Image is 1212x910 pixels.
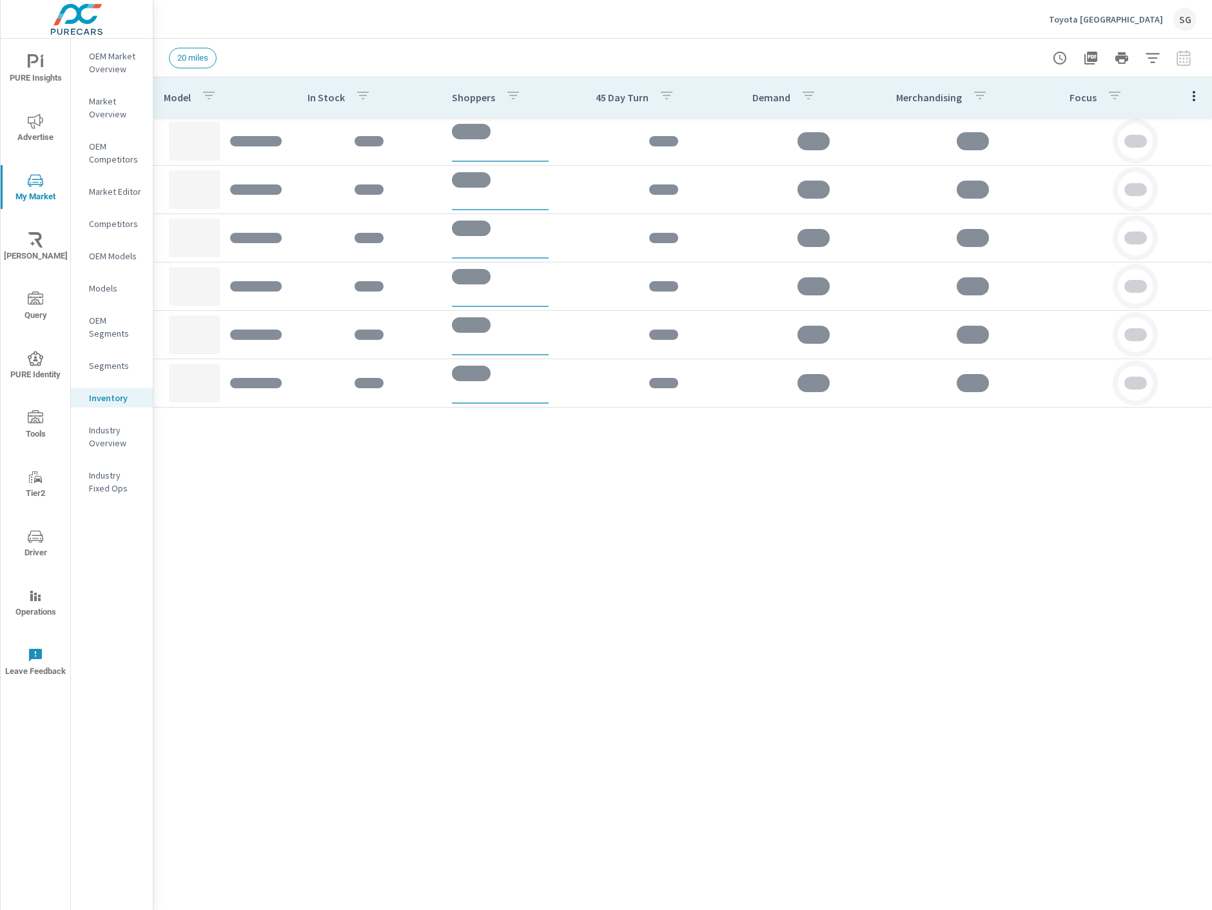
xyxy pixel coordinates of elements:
span: Driver [5,529,66,560]
p: Market Overview [89,95,142,121]
div: Market Editor [71,182,153,201]
span: Advertise [5,114,66,145]
div: Models [71,279,153,298]
span: 20 miles [170,53,216,63]
p: Industry Fixed Ops [89,469,142,495]
p: Merchandising [896,91,962,104]
p: Shoppers [452,91,495,104]
p: Demand [752,91,790,104]
p: OEM Market Overview [89,50,142,75]
div: SG [1173,8,1197,31]
p: Inventory [89,391,142,404]
div: Market Overview [71,92,153,124]
p: OEM Competitors [89,140,142,166]
div: OEM Segments [71,311,153,343]
p: Segments [89,359,142,372]
span: Tier2 [5,470,66,501]
p: Models [89,282,142,295]
span: Tools [5,410,66,442]
p: Market Editor [89,185,142,198]
button: Print Report [1109,45,1135,71]
div: OEM Models [71,246,153,266]
button: "Export Report to PDF" [1078,45,1104,71]
span: My Market [5,173,66,204]
span: PURE Insights [5,54,66,86]
button: Apply Filters [1140,45,1166,71]
div: Inventory [71,388,153,408]
p: In Stock [308,91,345,104]
p: OEM Segments [89,314,142,340]
p: OEM Models [89,250,142,262]
p: Toyota [GEOGRAPHIC_DATA] [1049,14,1163,25]
div: OEM Competitors [71,137,153,169]
span: PURE Identity [5,351,66,382]
span: Operations [5,588,66,620]
p: Competitors [89,217,142,230]
div: OEM Market Overview [71,46,153,79]
p: 45 Day Turn [596,91,649,104]
div: nav menu [1,39,70,691]
span: Query [5,292,66,323]
div: Industry Fixed Ops [71,466,153,498]
p: Industry Overview [89,424,142,450]
p: Model [164,91,191,104]
div: Industry Overview [71,420,153,453]
div: Competitors [71,214,153,233]
p: Focus [1070,91,1097,104]
span: Leave Feedback [5,648,66,679]
div: Segments [71,356,153,375]
span: [PERSON_NAME] [5,232,66,264]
